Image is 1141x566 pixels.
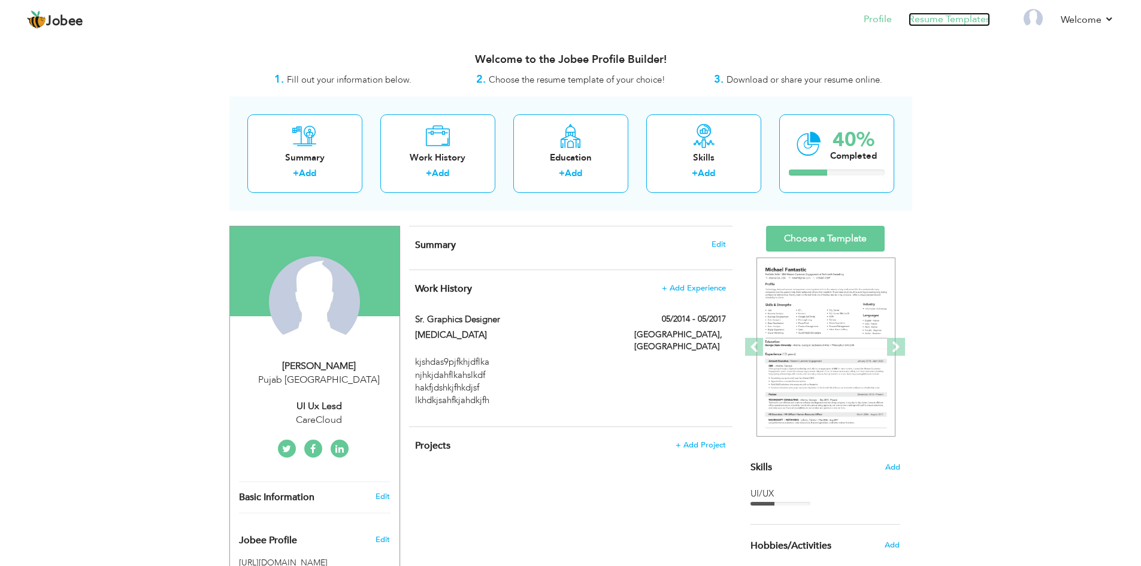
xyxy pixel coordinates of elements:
div: Enhance your career by creating a custom URL for your Jobee public profile. [230,522,399,552]
div: [PERSON_NAME] [239,359,399,373]
label: Sr. Graphics Designer [415,313,616,326]
a: Choose a Template [766,226,885,252]
a: Edit [376,491,390,502]
strong: 1. [274,72,284,87]
div: Work History [390,152,486,164]
div: Education [523,152,619,164]
div: UI Ux Lesd [239,399,399,413]
h4: This helps to show the companies you have worked for. [415,283,725,295]
label: [MEDICAL_DATA] [415,329,616,341]
a: Add [432,167,449,179]
a: Jobee [27,10,83,29]
h4: Adding a summary is a quick and easy way to highlight your experience and interests. [415,239,725,251]
div: kjshdas9pjfkhjdflka njhkjdahflkahslkdf hakfjdshkjfhkdjsf lkhdkjsahfkjahdkjfh [415,356,725,420]
div: UI/UX [750,488,900,500]
label: 05/2014 - 05/2017 [662,313,726,325]
span: Jobee Profile [239,535,297,546]
span: Summary [415,238,456,252]
a: Resume Templates [909,13,990,26]
strong: 3. [714,72,724,87]
span: Jobee [46,15,83,28]
label: + [559,167,565,180]
label: [GEOGRAPHIC_DATA], [GEOGRAPHIC_DATA] [634,329,726,353]
span: + Add Project [676,441,726,449]
span: Skills [750,461,772,474]
span: Fill out your information below. [287,74,411,86]
strong: 2. [476,72,486,87]
label: + [293,167,299,180]
span: + Add Experience [662,284,726,292]
span: Edit [712,240,726,249]
h4: This helps to highlight the project, tools and skills you have worked on. [415,440,725,452]
div: Skills [656,152,752,164]
img: jobee.io [27,10,46,29]
img: shahid Abbas [269,256,360,347]
span: Download or share your resume online. [727,74,882,86]
span: Add [885,540,900,550]
span: Add [885,462,900,473]
a: Add [565,167,582,179]
div: Completed [830,150,877,162]
span: Edit [376,534,390,545]
h3: Welcome to the Jobee Profile Builder! [229,54,912,66]
span: Work History [415,282,472,295]
a: Add [299,167,316,179]
span: Choose the resume template of your choice! [489,74,665,86]
div: Pujab [GEOGRAPHIC_DATA] [239,373,399,387]
a: Profile [864,13,892,26]
a: Add [698,167,715,179]
span: Projects [415,439,450,452]
div: 40% [830,130,877,150]
label: + [426,167,432,180]
a: Welcome [1061,13,1114,27]
img: Profile Img [1024,9,1043,28]
label: + [692,167,698,180]
div: Summary [257,152,353,164]
span: Hobbies/Activities [750,541,831,552]
span: Basic Information [239,492,314,503]
div: CareCloud [239,413,399,427]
